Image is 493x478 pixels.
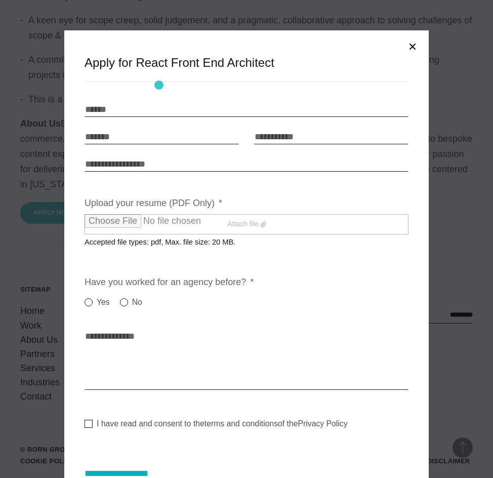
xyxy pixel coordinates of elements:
label: I have read and consent to the of the [85,419,348,429]
label: No [120,296,142,308]
label: Upload your resume (PDF Only) [85,197,222,209]
h3: Apply for React Front End Architect [85,55,408,71]
a: terms and conditions [204,419,278,428]
label: Yes [85,296,110,308]
a: Privacy Policy [298,419,348,428]
label: Attach file [85,214,408,234]
label: Have you worked for an agency before? [85,276,254,288]
span: Accepted file types: pdf, Max. file size: 20 MB. [85,230,243,246]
